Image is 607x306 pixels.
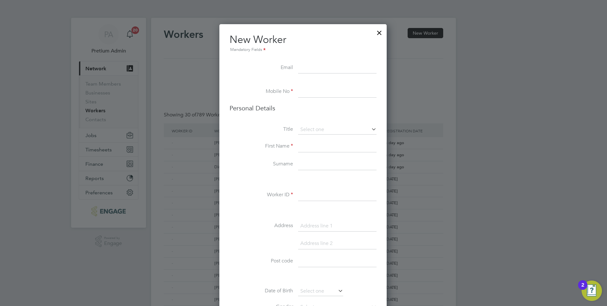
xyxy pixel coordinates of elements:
[581,285,584,293] div: 2
[230,126,293,133] label: Title
[298,238,377,249] input: Address line 2
[230,33,377,53] h2: New Worker
[230,191,293,198] label: Worker ID
[230,222,293,229] label: Address
[230,46,377,53] div: Mandatory Fields
[230,258,293,264] label: Post code
[230,161,293,167] label: Surname
[298,287,343,296] input: Select one
[230,104,377,112] h3: Personal Details
[298,220,377,232] input: Address line 1
[230,88,293,95] label: Mobile No
[582,281,602,301] button: Open Resource Center, 2 new notifications
[230,143,293,150] label: First Name
[298,125,377,135] input: Select one
[230,288,293,294] label: Date of Birth
[230,64,293,71] label: Email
